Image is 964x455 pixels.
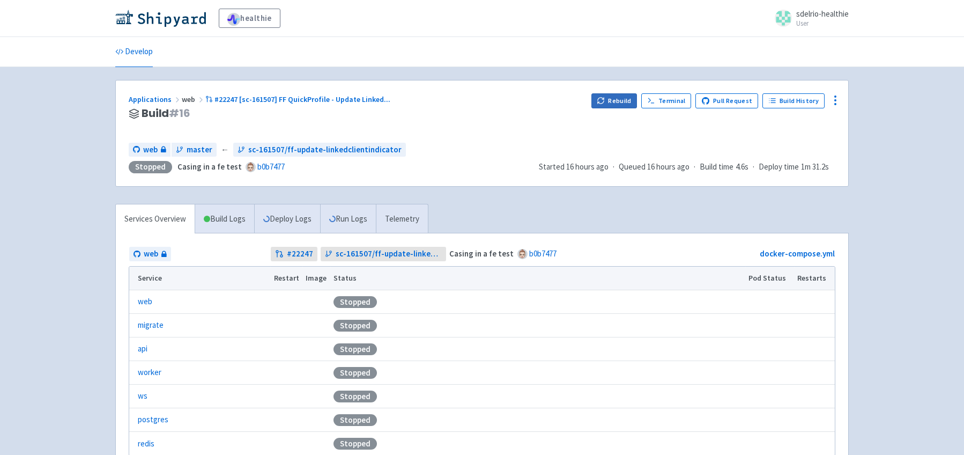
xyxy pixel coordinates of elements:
a: Build History [762,93,825,108]
time: 16 hours ago [647,162,689,172]
span: # 16 [169,106,190,121]
th: Status [330,267,745,290]
a: #22247 [sc-161507] FF QuickProfile - Update Linked... [205,94,392,104]
a: api [138,343,147,355]
a: postgres [138,414,168,426]
a: Build Logs [195,204,254,234]
a: Pull Request [695,93,758,108]
span: 4.6s [736,161,748,173]
th: Restarts [794,267,835,290]
button: Rebuild [591,93,637,108]
a: web [129,247,171,261]
a: master [172,143,217,157]
a: Terminal [641,93,691,108]
div: Stopped [333,414,377,426]
small: User [796,20,849,27]
a: sc-161507/ff-update-linkedclientindicator [321,247,447,261]
time: 16 hours ago [566,162,609,172]
th: Service [129,267,270,290]
div: Stopped [333,367,377,379]
div: · · · [539,161,835,173]
span: #22247 [sc-161507] FF QuickProfile - Update Linked ... [214,94,390,104]
a: Run Logs [320,204,376,234]
span: Build time [700,161,733,173]
strong: Casing in a fe test [177,162,242,172]
span: 1m 31.2s [801,161,829,173]
a: Applications [129,94,182,104]
span: web [144,248,158,260]
a: migrate [138,319,164,332]
img: Shipyard logo [115,10,206,27]
strong: Casing in a fe test [449,248,514,259]
div: Stopped [333,296,377,308]
a: ws [138,390,147,402]
span: ← [221,144,229,156]
span: Deploy time [759,161,799,173]
div: Stopped [333,343,377,355]
th: Image [302,267,330,290]
div: Stopped [129,161,172,173]
th: Restart [270,267,302,290]
span: web [182,94,205,104]
a: Services Overview [116,204,195,234]
a: Deploy Logs [254,204,320,234]
span: Started [539,162,609,172]
span: sc-161507/ff-update-linkedclientindicator [248,144,402,156]
a: Telemetry [376,204,428,234]
a: Develop [115,37,153,67]
div: Stopped [333,320,377,332]
a: docker-compose.yml [760,248,835,259]
a: web [129,143,170,157]
span: web [143,144,158,156]
span: Build [142,107,190,120]
div: Stopped [333,391,377,402]
th: Pod Status [745,267,794,290]
span: Queued [619,162,689,172]
a: worker [138,366,161,379]
a: healthie [219,9,280,28]
strong: # 22247 [287,248,313,260]
a: sdelrio-healthie User [768,10,849,27]
span: sdelrio-healthie [796,9,849,19]
a: b0b7477 [529,248,557,259]
a: sc-161507/ff-update-linkedclientindicator [233,143,406,157]
a: #22247 [271,247,317,261]
a: b0b7477 [257,162,285,172]
div: Stopped [333,438,377,450]
span: sc-161507/ff-update-linkedclientindicator [336,248,442,260]
a: web [138,296,152,308]
a: redis [138,438,154,450]
span: master [187,144,212,156]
